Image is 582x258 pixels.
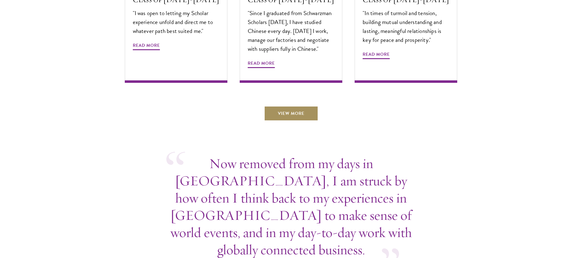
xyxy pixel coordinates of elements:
[133,9,219,35] p: "I was open to letting my Scholar experience unfold and direct me to whatever path best suited me."
[363,50,390,60] span: Read More
[264,106,318,121] a: View More
[248,9,334,53] p: "Since I graduated from Schwarzman Scholars [DATE], I have studied Chinese every day. [DATE] I wo...
[133,42,160,51] span: Read More
[248,59,275,69] span: Read More
[363,9,449,44] p: "In times of turmoil and tension, building mutual understanding and lasting, meaningful relations...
